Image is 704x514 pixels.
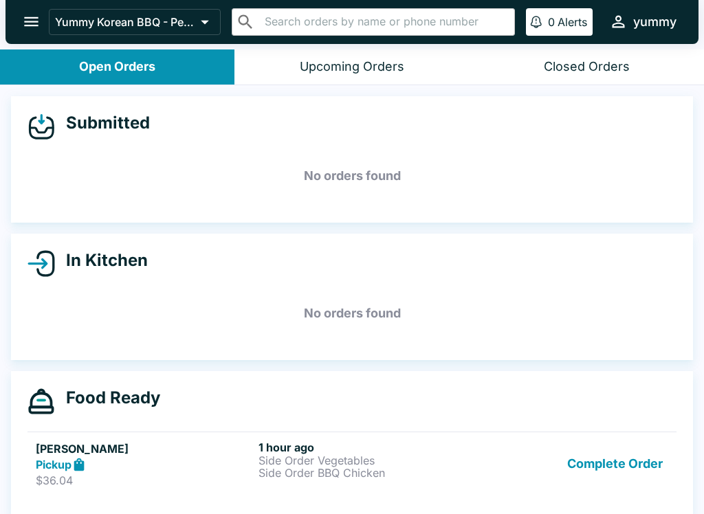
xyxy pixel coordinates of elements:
h5: [PERSON_NAME] [36,440,253,457]
div: Upcoming Orders [300,59,404,75]
p: 0 [548,15,555,29]
h5: No orders found [27,289,676,338]
p: Side Order Vegetables [258,454,476,467]
h6: 1 hour ago [258,440,476,454]
button: yummy [604,7,682,36]
div: yummy [633,14,676,30]
p: Side Order BBQ Chicken [258,467,476,479]
strong: Pickup [36,458,71,471]
p: Yummy Korean BBQ - Pearlridge [55,15,195,29]
button: Complete Order [562,440,668,488]
h4: Submitted [55,113,150,133]
h4: In Kitchen [55,250,148,271]
button: Yummy Korean BBQ - Pearlridge [49,9,221,35]
div: Closed Orders [544,59,630,75]
div: Open Orders [79,59,155,75]
p: $36.04 [36,473,253,487]
h5: No orders found [27,151,676,201]
h4: Food Ready [55,388,160,408]
input: Search orders by name or phone number [261,12,509,32]
a: [PERSON_NAME]Pickup$36.041 hour agoSide Order VegetablesSide Order BBQ ChickenComplete Order [27,432,676,496]
button: open drawer [14,4,49,39]
p: Alerts [558,15,587,29]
